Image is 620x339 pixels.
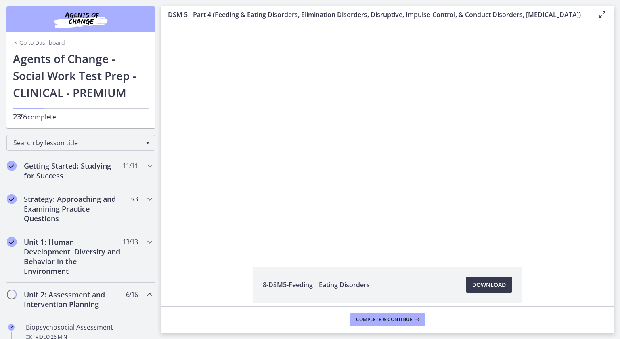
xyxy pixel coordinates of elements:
h2: Unit 1: Human Development, Diversity and Behavior in the Environment [24,237,122,276]
span: Download [472,280,506,290]
a: Download [466,277,512,293]
h2: Unit 2: Assessment and Intervention Planning [24,290,122,309]
span: 8-DSM5-Feeding _ Eating Disorders [263,280,370,290]
span: 6 / 16 [126,290,138,299]
a: Go to Dashboard [13,39,65,47]
span: Search by lesson title [13,138,142,147]
button: Complete & continue [350,313,425,326]
span: 11 / 11 [123,161,138,171]
img: Agents of Change Social Work Test Prep [32,10,129,29]
span: 23% [13,112,27,121]
h2: Getting Started: Studying for Success [24,161,122,180]
i: Completed [7,161,17,171]
h1: Agents of Change - Social Work Test Prep - CLINICAL - PREMIUM [13,50,149,101]
i: Completed [7,237,17,247]
div: Search by lesson title [6,135,155,151]
p: complete [13,112,149,122]
span: 13 / 13 [123,237,138,247]
h2: Strategy: Approaching and Examining Practice Questions [24,194,122,223]
i: Completed [7,194,17,204]
span: Complete & continue [356,316,413,323]
h3: DSM 5 - Part 4 (Feeding & Eating Disorders, Elimination Disorders, Disruptive, Impulse-Control, &... [168,10,584,19]
span: 3 / 3 [129,194,138,204]
i: Completed [8,324,15,331]
iframe: Video Lesson [161,23,614,248]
